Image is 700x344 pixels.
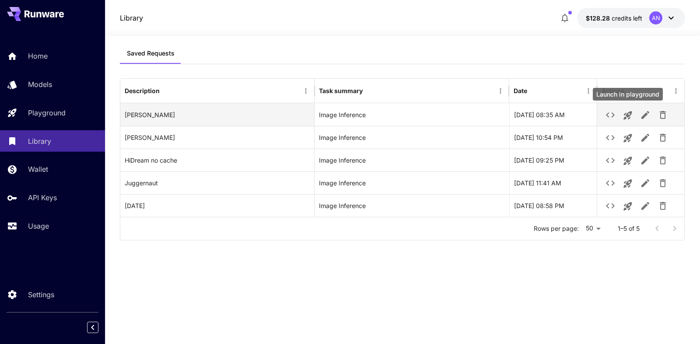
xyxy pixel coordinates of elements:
[602,197,619,215] button: See details
[28,289,54,300] p: Settings
[586,14,612,22] span: $128.28
[87,322,98,333] button: Collapse sidebar
[619,198,637,215] button: Launch in playground
[602,106,619,124] button: See details
[28,192,57,203] p: API Keys
[125,87,160,94] div: Description
[127,49,175,57] span: Saved Requests
[618,224,640,233] p: 1–5 of 5
[300,85,312,97] button: Menu
[577,8,685,28] button: $128.28284AN
[94,320,105,335] div: Collapse sidebar
[509,126,597,149] div: 17-06-2025 10:54 PM
[619,175,637,192] button: Launch in playground
[319,195,504,217] div: Image Inference
[670,85,682,97] button: Menu
[602,174,619,192] button: See details
[509,171,597,194] div: 05-06-2025 11:41 AM
[28,164,48,174] p: Wallet
[593,88,663,101] div: Launch in playground
[602,152,619,169] button: See details
[120,126,315,149] div: Schnell
[619,129,637,147] button: Launch in playground
[602,129,619,146] button: See details
[619,152,637,170] button: Launch in playground
[319,87,363,94] div: Task summary
[120,149,315,171] div: HiDream no cache
[649,11,662,24] div: AN
[120,13,143,23] a: Library
[120,13,143,23] nav: breadcrumb
[612,14,642,22] span: credits left
[494,85,507,97] button: Menu
[319,126,504,149] div: Image Inference
[28,108,66,118] p: Playground
[364,85,376,97] button: Sort
[319,172,504,194] div: Image Inference
[319,149,504,171] div: Image Inference
[28,136,51,146] p: Library
[619,107,637,124] button: Launch in playground
[28,79,52,90] p: Models
[586,14,642,23] div: $128.28284
[319,104,504,126] div: Image Inference
[161,85,173,97] button: Sort
[582,222,604,235] div: 50
[28,221,49,231] p: Usage
[534,224,579,233] p: Rows per page:
[509,149,597,171] div: 11-06-2025 09:25 PM
[582,85,595,97] button: Menu
[509,103,597,126] div: 24-08-2025 08:35 AM
[120,194,315,217] div: Carnival
[120,103,315,126] div: Qwen
[509,194,597,217] div: 04-06-2025 08:58 PM
[120,171,315,194] div: Juggernaut
[28,51,48,61] p: Home
[514,87,527,94] div: Date
[528,85,540,97] button: Sort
